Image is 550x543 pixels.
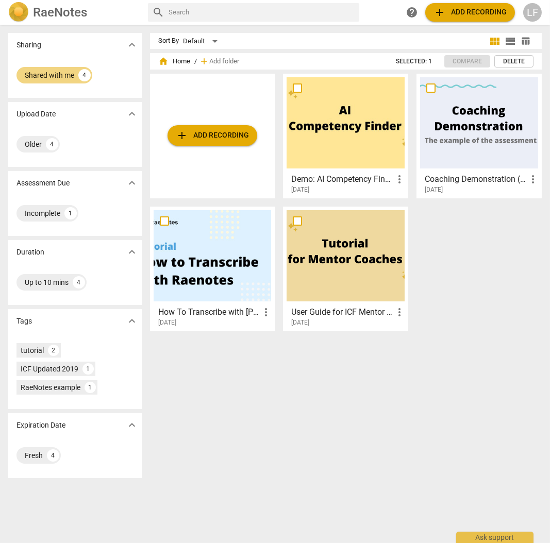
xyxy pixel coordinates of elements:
[183,33,221,49] div: Default
[16,316,32,327] p: Tags
[124,313,140,329] button: Show more
[425,173,527,185] h3: Coaching Demonstration (Example)
[494,55,534,67] button: Delete
[176,129,188,142] span: add
[124,244,140,260] button: Show more
[158,318,176,327] span: [DATE]
[16,420,65,431] p: Expiration Date
[16,109,56,120] p: Upload Date
[126,419,138,431] span: expand_more
[403,3,421,22] a: Help
[194,58,197,65] span: /
[124,175,140,191] button: Show more
[388,55,440,67] button: Selected: 1
[396,57,432,66] span: Selected: 1
[8,2,140,23] a: LogoRaeNotes
[504,35,516,47] span: view_list
[434,6,446,19] span: add
[78,69,91,81] div: 4
[33,5,87,20] h2: RaeNotes
[503,57,525,66] span: Delete
[523,3,542,22] button: LF
[209,58,239,65] span: Add folder
[489,35,501,47] span: view_module
[21,364,78,374] div: ICF Updated 2019
[158,37,179,45] div: Sort By
[291,306,393,318] h3: User Guide for ICF Mentor Coaches
[287,77,405,194] a: Demo: AI Competency Finder[DATE]
[73,276,85,289] div: 4
[126,177,138,189] span: expand_more
[393,173,406,185] span: more_vert
[291,318,309,327] span: [DATE]
[21,382,80,393] div: RaeNotes example
[48,345,59,356] div: 2
[25,450,43,461] div: Fresh
[126,108,138,120] span: expand_more
[406,6,418,19] span: help
[47,449,59,462] div: 4
[82,363,94,375] div: 1
[85,382,96,393] div: 1
[25,139,42,149] div: Older
[25,70,74,80] div: Shared with me
[158,306,260,318] h3: How To Transcribe with RaeNotes
[16,178,70,189] p: Assessment Due
[21,345,44,355] div: tutorial
[518,33,534,49] button: Table view
[8,2,29,23] img: Logo
[393,306,406,318] span: more_vert
[434,6,507,19] span: Add recording
[16,40,41,50] p: Sharing
[64,207,77,219] div: 1
[152,6,164,19] span: search
[126,39,138,51] span: expand_more
[456,532,534,543] div: Ask support
[25,277,69,287] div: Up to 10 mins
[158,56,190,66] span: Home
[25,208,60,218] div: Incomplete
[260,306,272,318] span: more_vert
[425,3,515,22] button: Upload
[487,33,503,49] button: Tile view
[126,246,138,258] span: expand_more
[287,210,405,327] a: User Guide for ICF Mentor Coaches[DATE]
[126,315,138,327] span: expand_more
[46,138,58,150] div: 4
[158,56,169,66] span: home
[124,106,140,122] button: Show more
[291,185,309,194] span: [DATE]
[176,129,249,142] span: Add recording
[154,210,272,327] a: How To Transcribe with [PERSON_NAME][DATE]
[124,417,140,433] button: Show more
[527,173,539,185] span: more_vert
[291,173,393,185] h3: Demo: AI Competency Finder
[169,4,355,21] input: Search
[425,185,443,194] span: [DATE]
[503,33,518,49] button: List view
[420,77,538,194] a: Coaching Demonstration (Example)[DATE]
[16,247,44,258] p: Duration
[199,56,209,66] span: add
[521,36,531,46] span: table_chart
[124,37,140,53] button: Show more
[168,125,257,146] button: Upload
